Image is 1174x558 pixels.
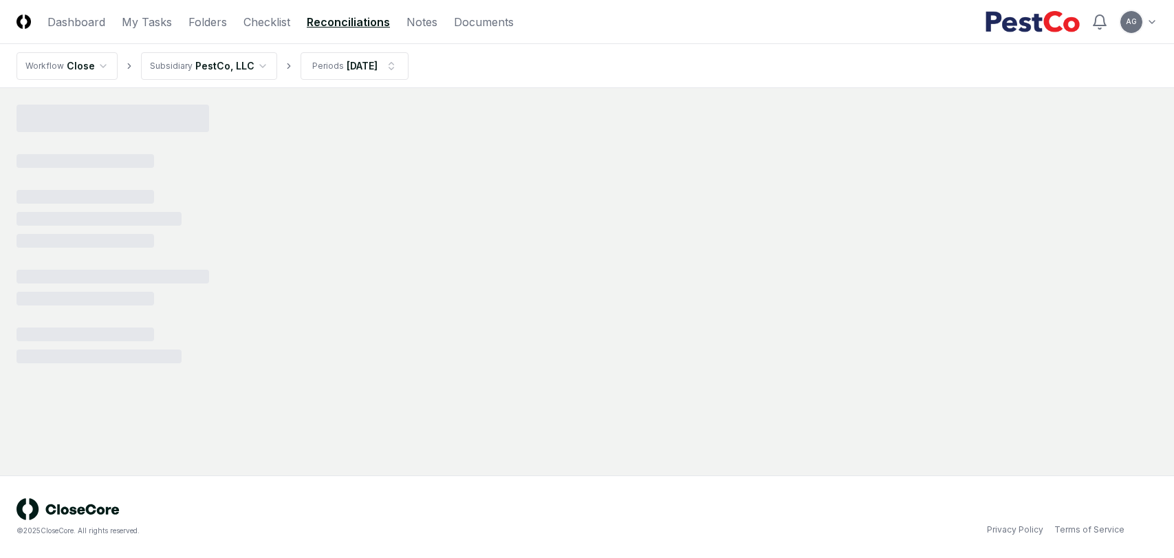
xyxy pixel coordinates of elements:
a: Folders [188,14,227,30]
div: © 2025 CloseCore. All rights reserved. [17,526,587,536]
img: logo [17,498,120,520]
button: Periods[DATE] [301,52,409,80]
img: PestCo logo [985,11,1080,33]
a: Reconciliations [307,14,390,30]
a: Documents [454,14,514,30]
div: [DATE] [347,58,378,73]
img: Logo [17,14,31,29]
nav: breadcrumb [17,52,409,80]
div: Subsidiary [150,60,193,72]
div: Periods [312,60,344,72]
a: Privacy Policy [987,524,1043,536]
div: Workflow [25,60,64,72]
a: My Tasks [122,14,172,30]
span: AG [1126,17,1137,27]
a: Dashboard [47,14,105,30]
a: Notes [406,14,437,30]
button: AG [1119,10,1144,34]
a: Terms of Service [1054,524,1124,536]
a: Checklist [243,14,290,30]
